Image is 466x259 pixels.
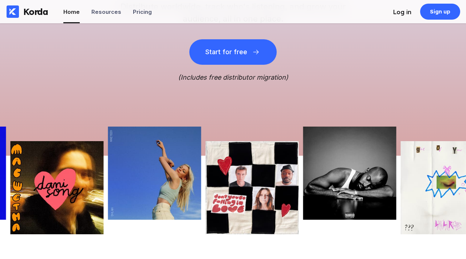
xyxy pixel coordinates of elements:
[205,141,299,234] img: Picture of the author
[91,8,121,15] div: Resources
[63,8,80,15] div: Home
[189,39,277,65] button: Start for free
[303,127,396,220] img: Picture of the author
[178,73,288,81] i: (Includes free distributor migration)
[205,48,247,56] div: Start for free
[10,141,103,234] img: Picture of the author
[430,8,451,15] div: Sign up
[108,127,201,220] img: Picture of the author
[393,8,411,16] div: Log in
[420,4,460,20] a: Sign up
[23,6,48,17] div: Korda
[133,8,152,15] div: Pricing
